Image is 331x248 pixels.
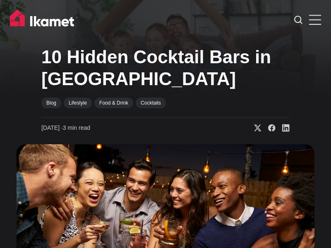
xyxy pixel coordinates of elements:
a: Lifestyle [64,98,92,108]
a: Food & Drink [94,98,133,108]
a: Share on Linkedin [276,124,290,132]
time: 3 min read [41,124,90,132]
a: Blog [41,98,61,108]
span: [DATE] ∙ [41,124,63,131]
a: Share on X [247,124,261,132]
img: Ikamet home [10,10,78,30]
a: Share on Facebook [261,124,276,132]
a: Cocktails [136,98,166,108]
h1: 10 Hidden Cocktail Bars in [GEOGRAPHIC_DATA] [41,46,290,90]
